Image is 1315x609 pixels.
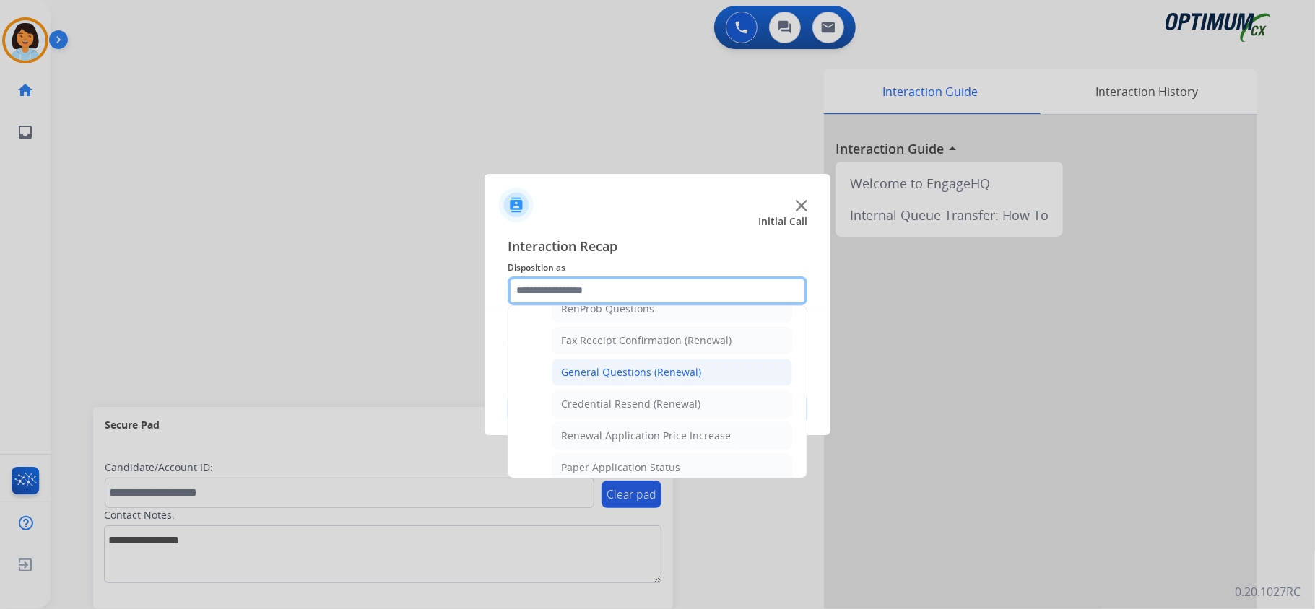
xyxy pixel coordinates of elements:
[561,429,731,443] div: Renewal Application Price Increase
[508,236,807,259] span: Interaction Recap
[561,333,732,348] div: Fax Receipt Confirmation (Renewal)
[508,259,807,276] span: Disposition as
[561,397,700,411] div: Credential Resend (Renewal)
[1235,583,1301,600] p: 0.20.1027RC
[561,460,680,475] div: Paper Application Status
[561,365,701,380] div: General Questions (Renewal)
[499,188,534,222] img: contactIcon
[561,302,654,316] div: RenProb Questions
[758,214,807,229] span: Initial Call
